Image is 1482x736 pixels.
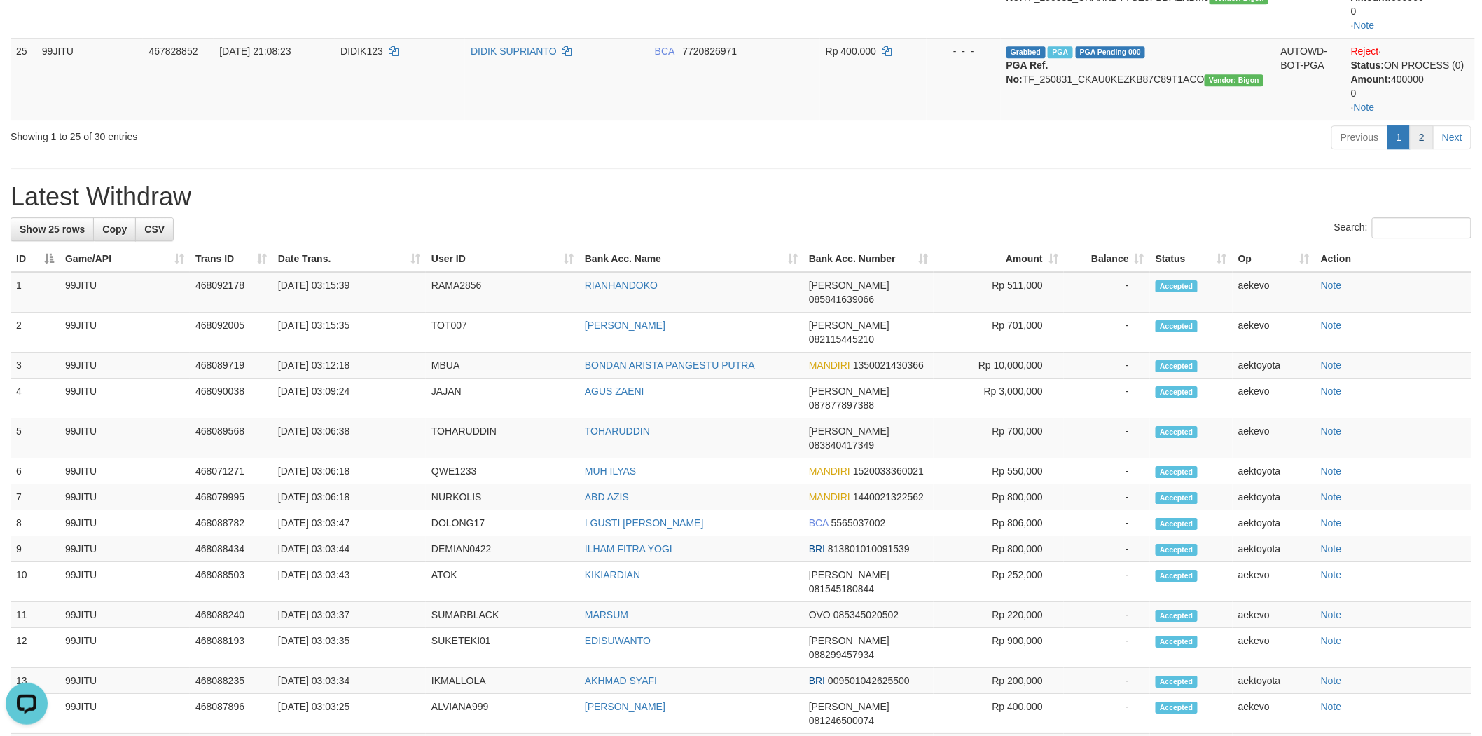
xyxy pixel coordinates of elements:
[809,701,889,712] span: [PERSON_NAME]
[11,602,60,628] td: 11
[11,458,60,484] td: 6
[190,418,272,458] td: 468089568
[60,536,190,562] td: 99JITU
[11,272,60,313] td: 1
[934,418,1064,458] td: Rp 700,000
[1233,484,1315,510] td: aektoyota
[60,602,190,628] td: 99JITU
[1064,562,1150,602] td: -
[809,280,889,291] span: [PERSON_NAME]
[1006,60,1048,85] b: PGA Ref. No:
[6,6,48,48] button: Open LiveChat chat widget
[11,562,60,602] td: 10
[190,628,272,668] td: 468088193
[426,510,579,536] td: DOLONG17
[932,44,995,58] div: - - -
[934,628,1064,668] td: Rp 900,000
[1321,609,1342,620] a: Note
[579,246,803,272] th: Bank Acc. Name: activate to sort column ascending
[1233,246,1315,272] th: Op: activate to sort column ascending
[934,694,1064,734] td: Rp 400,000
[1387,125,1411,149] a: 1
[272,668,426,694] td: [DATE] 03:03:34
[1156,386,1198,398] span: Accepted
[11,353,60,379] td: 3
[1321,635,1342,646] a: Note
[683,46,737,57] span: Copy 7720826971 to clipboard
[809,609,831,620] span: OVO
[585,320,665,331] a: [PERSON_NAME]
[1433,125,1471,149] a: Next
[809,583,874,594] span: Copy 081545180844 to clipboard
[272,313,426,353] td: [DATE] 03:15:35
[1345,38,1475,120] td: · ·
[934,272,1064,313] td: Rp 511,000
[585,425,650,437] a: TOHARUDDIN
[20,224,85,235] span: Show 25 rows
[1321,320,1342,331] a: Note
[1351,46,1379,57] a: Reject
[1321,465,1342,477] a: Note
[934,246,1064,272] th: Amount: activate to sort column ascending
[1156,544,1198,556] span: Accepted
[1156,676,1198,688] span: Accepted
[833,609,899,620] span: Copy 085345020502 to clipboard
[11,246,60,272] th: ID: activate to sort column descending
[934,353,1064,379] td: Rp 10,000,000
[1233,668,1315,694] td: aektoyota
[585,517,704,529] a: I GUSTI [PERSON_NAME]
[1156,360,1198,372] span: Accepted
[1315,246,1471,272] th: Action
[135,217,174,241] a: CSV
[1321,491,1342,503] a: Note
[809,400,874,411] span: Copy 087877897388 to clipboard
[1321,543,1342,554] a: Note
[809,635,889,646] span: [PERSON_NAME]
[272,379,426,418] td: [DATE] 03:09:24
[585,386,644,397] a: AGUS ZAENI
[1064,272,1150,313] td: -
[190,562,272,602] td: 468088503
[148,46,198,57] span: 467828852
[1205,74,1263,86] span: Vendor URL: https://checkout31.1velocity.biz
[1233,562,1315,602] td: aekevo
[934,484,1064,510] td: Rp 800,000
[11,124,607,144] div: Showing 1 to 25 of 30 entries
[1233,313,1315,353] td: aekevo
[1321,280,1342,291] a: Note
[1064,458,1150,484] td: -
[585,280,658,291] a: RIANHANDOKO
[190,668,272,694] td: 468088235
[1064,313,1150,353] td: -
[272,246,426,272] th: Date Trans.: activate to sort column ascending
[60,353,190,379] td: 99JITU
[426,668,579,694] td: IKMALLOLA
[426,536,579,562] td: DEMIAN0422
[60,418,190,458] td: 99JITU
[585,569,640,580] a: KIKIARDIAN
[190,694,272,734] td: 468087896
[272,458,426,484] td: [DATE] 03:06:18
[426,602,579,628] td: SUMARBLACK
[426,353,579,379] td: MBUA
[190,602,272,628] td: 468088240
[853,360,924,371] span: Copy 1350021430366 to clipboard
[190,484,272,510] td: 468079995
[831,517,886,529] span: Copy 5565037002 to clipboard
[340,46,383,57] span: DIDIK123
[426,628,579,668] td: SUKETEKI01
[1321,675,1342,686] a: Note
[426,272,579,313] td: RAMA2856
[11,418,60,458] td: 5
[1233,510,1315,536] td: aektoyota
[190,379,272,418] td: 468090038
[1064,628,1150,668] td: -
[426,313,579,353] td: TOT007
[426,694,579,734] td: ALVIANA999
[1354,20,1375,31] a: Note
[60,313,190,353] td: 99JITU
[272,272,426,313] td: [DATE] 03:15:39
[1064,536,1150,562] td: -
[826,46,876,57] span: Rp 400.000
[36,38,144,120] td: 99JITU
